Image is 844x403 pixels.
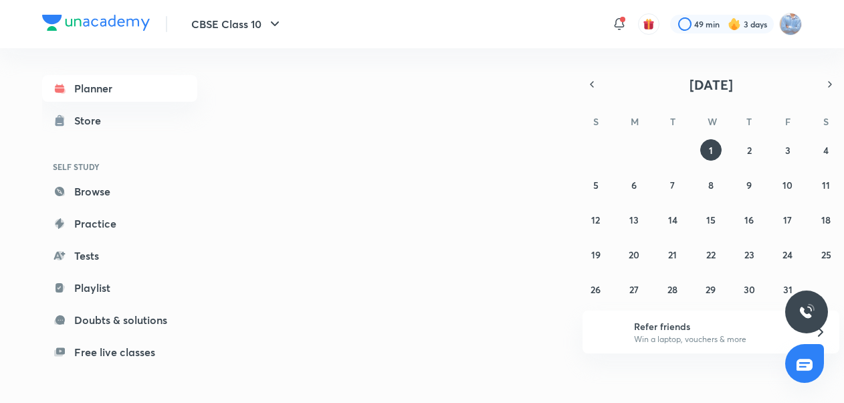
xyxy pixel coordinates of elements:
[738,278,760,300] button: October 30, 2025
[638,13,659,35] button: avatar
[670,179,675,191] abbr: October 7, 2025
[629,248,639,261] abbr: October 20, 2025
[746,115,752,128] abbr: Thursday
[777,174,799,195] button: October 10, 2025
[623,174,645,195] button: October 6, 2025
[670,115,675,128] abbr: Tuesday
[662,209,683,230] button: October 14, 2025
[42,339,197,366] a: Free live classes
[42,274,197,301] a: Playlist
[690,76,733,94] span: [DATE]
[623,278,645,300] button: October 27, 2025
[822,179,830,191] abbr: October 11, 2025
[821,248,831,261] abbr: October 25, 2025
[42,155,197,178] h6: SELF STUDY
[815,139,837,161] button: October 4, 2025
[585,278,607,300] button: October 26, 2025
[708,115,717,128] abbr: Wednesday
[42,15,150,34] a: Company Logo
[777,278,799,300] button: October 31, 2025
[785,115,790,128] abbr: Friday
[629,214,639,226] abbr: October 13, 2025
[42,15,150,31] img: Company Logo
[631,179,637,191] abbr: October 6, 2025
[815,244,837,265] button: October 25, 2025
[601,75,821,94] button: [DATE]
[744,214,754,226] abbr: October 16, 2025
[783,214,792,226] abbr: October 17, 2025
[591,248,601,261] abbr: October 19, 2025
[585,244,607,265] button: October 19, 2025
[623,244,645,265] button: October 20, 2025
[782,179,793,191] abbr: October 10, 2025
[662,244,683,265] button: October 21, 2025
[74,112,109,129] div: Store
[643,18,655,30] img: avatar
[709,144,713,157] abbr: October 1, 2025
[823,115,829,128] abbr: Saturday
[42,178,197,205] a: Browse
[634,319,799,333] h6: Refer friends
[777,209,799,230] button: October 17, 2025
[585,174,607,195] button: October 5, 2025
[738,139,760,161] button: October 2, 2025
[591,214,600,226] abbr: October 12, 2025
[744,248,754,261] abbr: October 23, 2025
[42,210,197,237] a: Practice
[700,174,722,195] button: October 8, 2025
[42,242,197,269] a: Tests
[785,144,790,157] abbr: October 3, 2025
[662,278,683,300] button: October 28, 2025
[783,283,793,296] abbr: October 31, 2025
[668,214,677,226] abbr: October 14, 2025
[779,13,802,35] img: sukhneet singh sidhu
[706,214,716,226] abbr: October 15, 2025
[738,174,760,195] button: October 9, 2025
[593,319,620,345] img: referral
[744,283,755,296] abbr: October 30, 2025
[706,283,716,296] abbr: October 29, 2025
[738,209,760,230] button: October 16, 2025
[662,174,683,195] button: October 7, 2025
[629,283,639,296] abbr: October 27, 2025
[782,248,793,261] abbr: October 24, 2025
[747,144,752,157] abbr: October 2, 2025
[700,139,722,161] button: October 1, 2025
[700,244,722,265] button: October 22, 2025
[42,307,197,333] a: Doubts & solutions
[700,209,722,230] button: October 15, 2025
[593,115,599,128] abbr: Sunday
[706,248,716,261] abbr: October 22, 2025
[42,75,197,102] a: Planner
[777,244,799,265] button: October 24, 2025
[585,209,607,230] button: October 12, 2025
[821,214,831,226] abbr: October 18, 2025
[668,248,677,261] abbr: October 21, 2025
[823,144,829,157] abbr: October 4, 2025
[591,283,601,296] abbr: October 26, 2025
[799,304,815,320] img: ttu
[634,333,799,345] p: Win a laptop, vouchers & more
[667,283,677,296] abbr: October 28, 2025
[815,209,837,230] button: October 18, 2025
[815,174,837,195] button: October 11, 2025
[593,179,599,191] abbr: October 5, 2025
[631,115,639,128] abbr: Monday
[777,139,799,161] button: October 3, 2025
[183,11,291,37] button: CBSE Class 10
[623,209,645,230] button: October 13, 2025
[42,107,197,134] a: Store
[728,17,741,31] img: streak
[700,278,722,300] button: October 29, 2025
[708,179,714,191] abbr: October 8, 2025
[746,179,752,191] abbr: October 9, 2025
[738,244,760,265] button: October 23, 2025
